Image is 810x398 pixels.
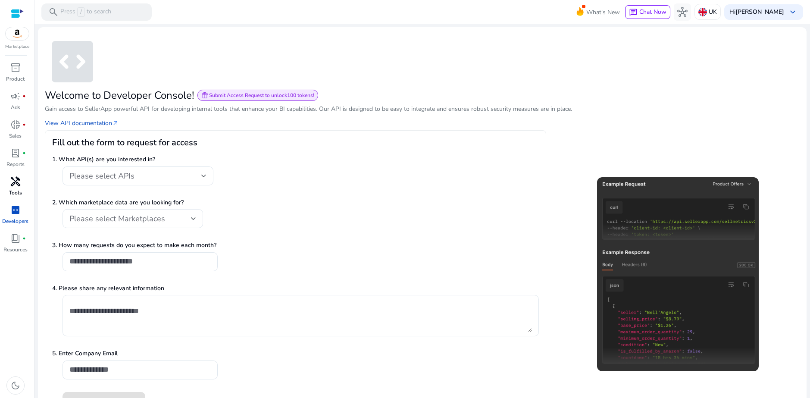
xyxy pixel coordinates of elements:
p: Ads [11,103,20,111]
p: Product [6,75,25,83]
a: View API documentationarrow_outward [45,119,119,128]
span: fiber_manual_record [22,123,26,126]
span: donut_small [10,119,21,130]
span: Please select Marketplaces [69,213,165,224]
p: UK [709,4,717,19]
span: book_4 [10,233,21,244]
p: Tools [9,189,22,197]
span: arrow_outward [112,120,119,127]
span: campaign [10,91,21,101]
p: Press to search [60,7,111,17]
p: Sales [9,132,22,140]
span: fiber_manual_record [22,237,26,240]
p: Resources [3,246,28,254]
p: 5. Enter Company Email [52,349,539,358]
span: fiber_manual_record [22,94,26,98]
p: 2. Which marketplace data are you looking for? [52,198,539,207]
h2: Welcome to Developer Console! [45,89,194,102]
span: / [77,7,85,17]
span: Submit Access Request to unlock [209,92,314,99]
p: 1. What API(s) are you interested in? [52,155,539,164]
span: hub [677,7,688,17]
span: search [48,7,59,17]
img: amazon.svg [6,27,29,40]
p: Developers [2,217,28,225]
p: Reports [6,160,25,168]
p: 3. How many requests do you expect to make each month? [52,241,539,250]
h3: Fill out the form to request for access [52,138,539,148]
span: code_blocks [45,34,100,89]
img: uk.svg [698,8,707,16]
span: fiber_manual_record [22,151,26,155]
span: What's New [586,5,620,20]
span: chat [629,8,638,17]
button: chatChat Now [625,5,670,19]
span: lab_profile [10,148,21,158]
b: 100 tokens! [287,92,314,99]
span: dark_mode [10,380,21,391]
span: code_blocks [10,205,21,215]
span: Chat Now [639,8,666,16]
p: Hi [729,9,784,15]
span: inventory_2 [10,63,21,73]
p: Marketplace [5,44,29,50]
p: Gain access to SellerApp powerful API for developing internal tools that enhance your BI capabili... [45,105,800,113]
span: handyman [10,176,21,187]
p: 4. Please share any relevant information [52,284,539,293]
b: [PERSON_NAME] [735,8,784,16]
span: Please select APIs [69,171,134,181]
span: featured_seasonal_and_gifts [201,92,208,99]
span: keyboard_arrow_down [788,7,798,17]
button: hub [674,3,691,21]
